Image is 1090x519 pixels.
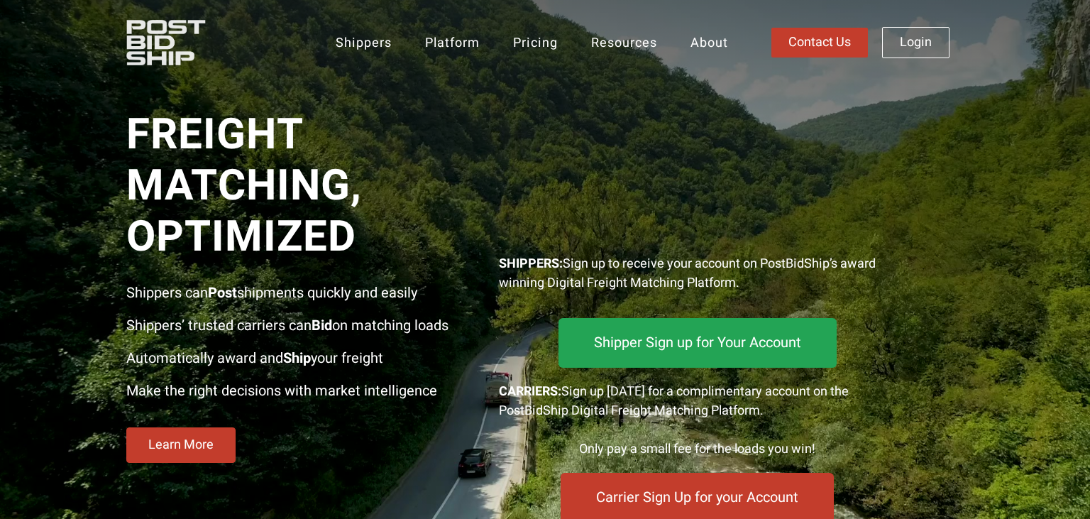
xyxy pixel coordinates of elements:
[312,315,332,336] strong: Bid
[208,283,237,303] strong: Post
[499,254,563,273] strong: SHIPPERS:
[499,439,896,459] div: Only pay a small fee for the loads you win!
[596,491,798,505] span: Carrier Sign Up for your Account
[882,27,949,58] a: Login
[788,36,851,49] span: Contact Us
[576,26,672,60] a: Resources
[283,348,311,368] strong: Ship
[321,26,407,60] a: Shippers
[126,20,251,65] img: PostBidShip
[594,336,801,350] span: Shipper Sign up for Your Account
[499,254,896,293] p: Sign up to receive your account on PostBidShip’s award winning Digital Freight Matching Platform.
[900,36,932,49] span: Login
[126,109,478,263] span: Freight Matching, Optimized
[771,28,868,58] a: Contact Us
[148,439,214,452] span: Learn More
[499,382,896,420] div: Sign up [DATE] for a complimentary account on the PostBidShip Digital Freight Matching Platform.
[676,26,743,60] a: About
[410,26,495,60] a: Platform
[126,283,478,304] p: Shippers can shipments quickly and easily
[126,348,478,369] p: Automatically award and your freight
[499,382,561,401] strong: CARRIERS:
[126,315,478,337] p: Shippers’ trusted carriers can on matching loads
[126,381,478,402] p: Make the right decisions with market intelligence
[558,318,837,368] a: Shipper Sign up for Your Account
[126,427,236,463] a: Learn More
[498,26,573,60] a: Pricing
